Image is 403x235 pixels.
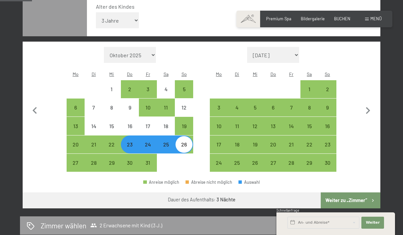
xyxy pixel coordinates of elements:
div: Anreise möglich [103,135,121,153]
div: Anreise nicht möglich [157,80,175,98]
div: Anreise möglich [210,99,228,117]
div: Anreise möglich [157,99,175,117]
div: Mon Oct 13 2025 [67,117,85,135]
span: Menü [370,16,382,21]
div: Anreise nicht möglich [85,117,103,135]
div: 16 [122,123,138,140]
div: Tue Oct 14 2025 [85,117,103,135]
div: Anreise nicht möglich [157,117,175,135]
div: Tue Oct 28 2025 [85,154,103,172]
div: Anreise möglich [85,154,103,172]
div: Fri Nov 21 2025 [282,135,300,153]
div: Anreise möglich [175,117,193,135]
div: Abreise nicht möglich [186,180,232,184]
div: Mon Nov 03 2025 [210,99,228,117]
div: Anreise möglich [175,135,193,153]
div: Anreise möglich [139,99,157,117]
div: Anreise möglich [210,135,228,153]
div: 19 [247,142,263,158]
div: Anreise nicht möglich [175,99,193,117]
div: Anreise möglich [67,135,85,153]
div: Anreise möglich [139,80,157,98]
div: Sat Nov 15 2025 [300,117,318,135]
div: Fri Nov 07 2025 [282,99,300,117]
div: 11 [229,123,245,140]
div: Anreise möglich [228,117,246,135]
b: 3 Nächte [216,197,235,202]
div: Anreise möglich [300,135,318,153]
div: Alter des Kindes [96,3,366,10]
div: Sun Nov 30 2025 [318,154,336,172]
div: Anreise möglich [300,154,318,172]
span: Weiter [366,220,380,225]
div: 20 [265,142,281,158]
div: Anreise möglich [282,135,300,153]
div: 7 [283,105,299,121]
div: Sat Oct 18 2025 [157,117,175,135]
div: Sun Oct 19 2025 [175,117,193,135]
div: Anreise möglich [228,154,246,172]
div: Tue Oct 21 2025 [85,135,103,153]
div: 15 [301,123,318,140]
span: Schnellanfrage [276,208,299,212]
abbr: Mittwoch [109,71,114,77]
div: Wed Oct 29 2025 [103,154,121,172]
div: Sun Nov 09 2025 [318,99,336,117]
div: Anreise möglich [175,80,193,98]
div: Sun Nov 16 2025 [318,117,336,135]
div: Sat Nov 08 2025 [300,99,318,117]
button: Nächster Monat [361,47,375,172]
div: Thu Oct 23 2025 [121,135,139,153]
div: 3 [210,105,227,121]
div: 5 [247,105,263,121]
div: Sat Oct 04 2025 [157,80,175,98]
div: 5 [176,87,192,103]
div: 4 [229,105,245,121]
div: Wed Oct 22 2025 [103,135,121,153]
div: Mon Oct 20 2025 [67,135,85,153]
span: Bildergalerie [301,16,325,21]
div: Anreise möglich [143,180,179,184]
abbr: Montag [216,71,222,77]
abbr: Samstag [164,71,169,77]
div: 25 [229,160,245,177]
div: 13 [265,123,281,140]
div: Anreise möglich [246,117,264,135]
div: Sat Oct 25 2025 [157,135,175,153]
div: Fri Oct 03 2025 [139,80,157,98]
abbr: Montag [73,71,79,77]
div: Fri Nov 14 2025 [282,117,300,135]
div: Fri Oct 10 2025 [139,99,157,117]
div: Anreise möglich [246,99,264,117]
div: 31 [140,160,156,177]
div: 28 [85,160,102,177]
div: Thu Oct 30 2025 [121,154,139,172]
div: 30 [319,160,336,177]
div: 1 [103,87,120,103]
div: 18 [158,123,174,140]
div: 12 [176,105,192,121]
div: Anreise nicht möglich [121,99,139,117]
div: Anreise möglich [103,154,121,172]
div: Thu Oct 02 2025 [121,80,139,98]
div: Thu Nov 27 2025 [264,154,282,172]
div: Anreise möglich [210,117,228,135]
span: Premium Spa [266,16,291,21]
div: Anreise möglich [121,135,139,153]
div: Anreise nicht möglich [103,99,121,117]
span: 2 Erwachsene mit Kind (3 J.) [90,222,162,229]
div: 23 [122,142,138,158]
div: 17 [210,142,227,158]
div: Mon Nov 10 2025 [210,117,228,135]
div: Anreise möglich [67,99,85,117]
div: 22 [301,142,318,158]
div: Dauer des Aufenthalts: [168,196,235,203]
div: Anreise nicht möglich [103,80,121,98]
a: BUCHEN [334,16,350,21]
div: 12 [247,123,263,140]
div: Thu Oct 09 2025 [121,99,139,117]
abbr: Dienstag [235,71,239,77]
div: Anreise möglich [121,80,139,98]
div: 27 [67,160,84,177]
div: Anreise möglich [246,135,264,153]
